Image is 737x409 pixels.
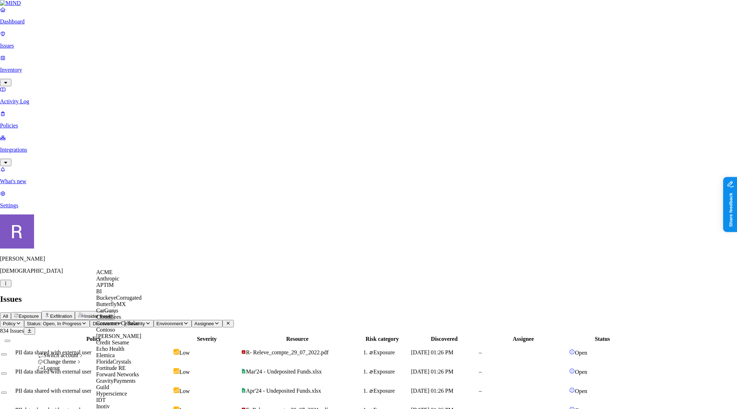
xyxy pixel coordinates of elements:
[569,368,575,374] img: status-open
[569,349,575,355] img: status-open
[179,388,189,394] span: Low
[179,350,189,356] span: Low
[96,384,109,390] span: Guild
[569,336,636,342] div: Status
[96,307,118,313] span: CarGurus
[3,313,8,319] span: All
[84,313,112,319] span: Insider threat
[96,359,131,365] span: FloridaCrystals
[575,369,587,375] span: Open
[43,359,76,365] span: Change theme
[96,314,121,320] span: CloudBees
[179,369,189,375] span: Low
[96,288,102,294] span: BI
[241,336,353,342] div: Resource
[156,321,183,326] span: Environment
[479,369,482,375] span: –
[96,327,115,333] span: Contoso
[246,349,329,355] span: R- Releve_compte_29_07_2022.pdf
[241,369,246,373] img: google-sheets
[1,353,7,355] button: Select row
[174,349,179,355] img: severity-low
[19,313,39,319] span: Exposure
[174,387,179,393] img: severity-low
[369,388,410,394] div: Exposure
[38,365,84,371] div: Logout
[411,388,453,394] span: [DATE] 01:26 PM
[27,321,81,326] span: Status: Open, In Progress
[194,321,214,326] span: Assignee
[411,336,478,342] div: Discovered
[15,349,92,355] span: PII data shared with external user
[96,282,114,288] span: APTIM
[93,321,116,326] span: Discovered
[15,388,92,394] span: PII data shared with external user
[96,276,119,282] span: Anthropic
[246,369,322,375] span: Mar'24 - Undeposited Funds.xlsx
[3,321,16,326] span: Policy
[411,349,453,355] span: [DATE] 01:26 PM
[5,340,10,342] button: Select all
[479,336,568,342] div: Assignee
[479,349,482,355] span: –
[174,368,179,374] img: severity-low
[96,339,129,345] span: Credit Sesame
[575,350,587,356] span: Open
[96,352,115,358] span: Elemica
[96,269,112,275] span: ACME
[1,372,7,375] button: Select row
[96,391,127,397] span: Hyperscience
[569,387,575,393] img: status-open
[479,388,482,394] span: –
[96,295,142,301] span: BuckeyeCorrugated
[15,369,92,375] span: PII data shared with external user
[96,346,125,352] span: Echo Health
[241,388,246,393] img: google-sheets
[575,388,587,394] span: Open
[1,392,7,394] button: Select row
[96,301,126,307] span: ButterflyMX
[96,378,136,384] span: GravityPayments
[96,397,106,403] span: IDT
[174,336,240,342] div: Severity
[15,336,172,342] div: Policy
[241,350,246,354] img: adobe-pdf
[369,369,410,375] div: Exposure
[96,320,139,326] span: Consumer Cellular
[355,336,410,342] div: Risk category
[50,313,72,319] span: Exfiltration
[411,369,453,375] span: [DATE] 01:26 PM
[369,349,410,356] div: Exposure
[96,333,141,339] span: [PERSON_NAME]
[43,352,78,358] span: Switch account
[246,388,321,394] span: Apr'24 - Undeposited Funds.xlsx
[96,365,126,371] span: Fortitude RE
[96,371,139,377] span: Forward Networks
